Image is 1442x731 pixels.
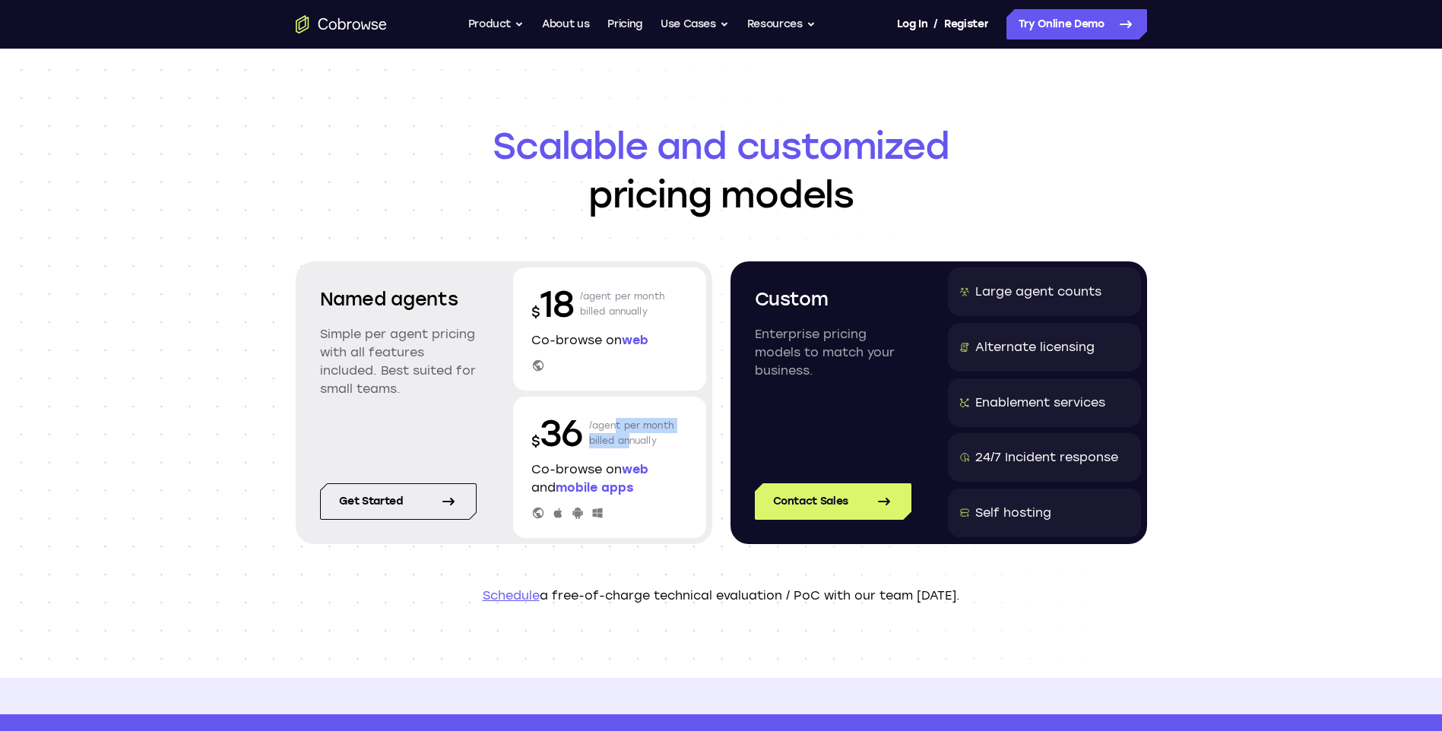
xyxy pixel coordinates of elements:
a: Try Online Demo [1006,9,1147,40]
span: / [933,15,938,33]
span: $ [531,304,540,321]
div: Self hosting [975,504,1051,522]
div: Large agent counts [975,283,1101,301]
span: $ [531,433,540,450]
button: Product [468,9,525,40]
p: a free-of-charge technical evaluation / PoC with our team [DATE]. [296,587,1147,605]
a: Schedule [483,588,540,603]
p: Simple per agent pricing with all features included. Best suited for small teams. [320,325,477,398]
p: 36 [531,409,583,457]
a: Get started [320,483,477,520]
button: Resources [747,9,816,40]
h1: pricing models [296,122,1147,219]
p: Enterprise pricing models to match your business. [755,325,911,380]
a: Log In [897,9,927,40]
h2: Custom [755,286,911,313]
div: Enablement services [975,394,1105,412]
span: web [622,462,648,476]
p: Co-browse on and [531,460,688,497]
p: /agent per month billed annually [589,409,674,457]
p: /agent per month billed annually [580,280,665,328]
span: web [622,333,648,347]
a: Go to the home page [296,15,387,33]
span: mobile apps [556,480,633,495]
a: Contact Sales [755,483,911,520]
span: Scalable and customized [296,122,1147,170]
div: Alternate licensing [975,338,1095,356]
a: About us [542,9,589,40]
div: 24/7 Incident response [975,448,1118,467]
a: Pricing [607,9,642,40]
button: Use Cases [661,9,729,40]
a: Register [944,9,988,40]
p: 18 [531,280,574,328]
h2: Named agents [320,286,477,313]
p: Co-browse on [531,331,688,350]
